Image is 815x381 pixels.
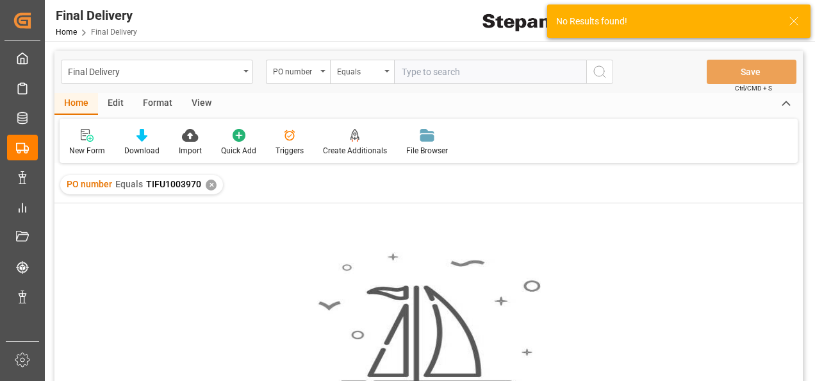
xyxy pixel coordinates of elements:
div: No Results found! [556,15,777,28]
button: open menu [266,60,330,84]
div: File Browser [406,145,448,157]
div: Create Additionals [323,145,387,157]
a: Home [56,28,77,37]
button: search button [586,60,613,84]
span: Equals [115,179,143,189]
div: Edit [98,93,133,115]
input: Type to search [394,60,586,84]
div: Import [179,145,202,157]
div: Final Delivery [68,63,239,79]
div: PO number [273,63,317,78]
div: Home [54,93,98,115]
img: Stepan_Company_logo.svg.png_1713531530.png [482,10,576,32]
div: Final Delivery [56,6,137,25]
span: PO number [67,179,112,189]
button: Save [707,60,796,84]
span: TIFU1003970 [146,179,201,189]
div: New Form [69,145,105,157]
button: open menu [61,60,253,84]
div: Download [124,145,160,157]
div: ✕ [206,180,217,190]
div: Format [133,93,182,115]
button: open menu [330,60,394,84]
span: Ctrl/CMD + S [735,83,772,93]
div: View [182,93,221,115]
div: Triggers [276,145,304,157]
div: Equals [337,63,381,78]
div: Quick Add [221,145,256,157]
